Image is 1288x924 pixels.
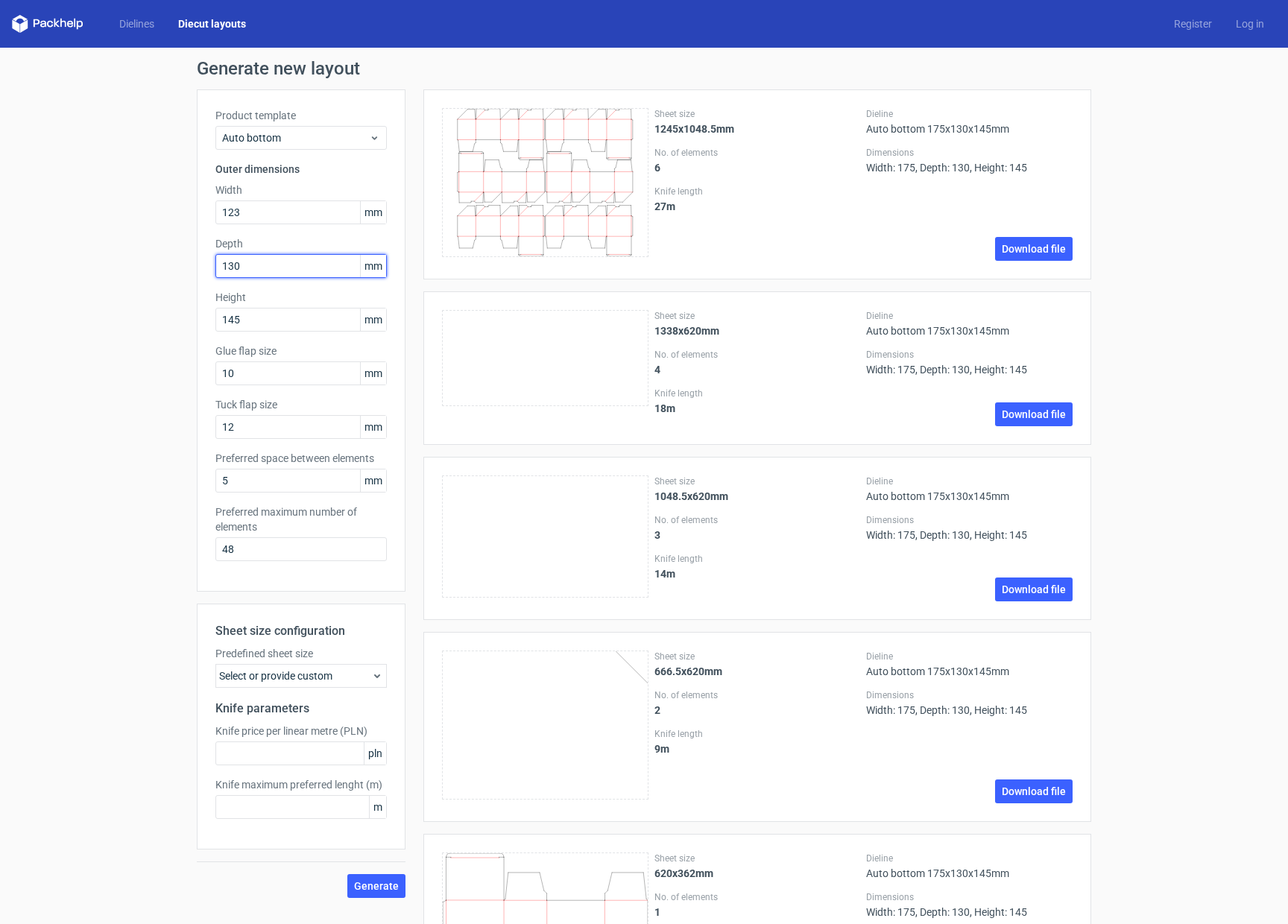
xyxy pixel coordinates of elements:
div: Select or provide custom [215,664,387,688]
label: No. of elements [654,891,861,903]
span: mm [360,416,386,438]
label: Dieline [866,475,1073,487]
a: Download file [995,577,1073,601]
div: Auto bottom 175x130x145mm [866,651,1073,677]
span: mm [360,469,386,492]
label: No. of elements [654,689,861,701]
label: Knife length [654,728,861,740]
strong: 4 [654,364,660,376]
label: Knife length [654,553,861,565]
span: mm [360,201,386,224]
h1: Generate new layout [197,60,1091,77]
label: Dimensions [866,689,1073,701]
label: Depth [215,236,387,251]
label: No. of elements [654,514,861,526]
label: Sheet size [654,475,861,487]
label: Tuck flap size [215,397,387,412]
a: Download file [995,779,1073,803]
strong: 14 m [654,568,675,580]
label: Dimensions [866,147,1073,159]
strong: 1245x1048.5mm [654,123,734,135]
label: Dieline [866,310,1073,322]
strong: 1 [654,906,660,918]
label: No. of elements [654,147,861,159]
span: mm [360,255,386,277]
div: Width: 175, Depth: 130, Height: 145 [866,514,1073,541]
label: Dieline [866,651,1073,662]
strong: 6 [654,162,660,174]
label: Height [215,290,387,305]
label: Preferred space between elements [215,451,387,466]
label: Width [215,183,387,197]
div: Width: 175, Depth: 130, Height: 145 [866,349,1073,376]
label: No. of elements [654,349,861,361]
label: Sheet size [654,852,861,864]
span: Auto bottom [222,130,369,145]
h3: Outer dimensions [215,162,387,177]
span: m [369,796,386,818]
label: Knife maximum preferred lenght (m) [215,777,387,792]
span: mm [360,362,386,385]
label: Sheet size [654,651,861,662]
button: Generate [347,874,405,898]
label: Predefined sheet size [215,646,387,661]
strong: 3 [654,529,660,541]
strong: 666.5x620mm [654,665,722,677]
span: pln [364,742,386,765]
a: Download file [995,402,1073,426]
label: Knife length [654,186,861,197]
label: Dimensions [866,514,1073,526]
div: Width: 175, Depth: 130, Height: 145 [866,147,1073,174]
div: Auto bottom 175x130x145mm [866,475,1073,502]
label: Dimensions [866,891,1073,903]
label: Knife price per linear metre (PLN) [215,724,387,738]
a: Dielines [107,16,166,31]
span: Generate [354,881,399,891]
div: Width: 175, Depth: 130, Height: 145 [866,689,1073,716]
strong: 620x362mm [654,867,713,879]
label: Preferred maximum number of elements [215,504,387,534]
div: Auto bottom 175x130x145mm [866,852,1073,879]
div: Width: 175, Depth: 130, Height: 145 [866,891,1073,918]
strong: 2 [654,704,660,716]
div: Auto bottom 175x130x145mm [866,310,1073,337]
label: Knife length [654,387,861,399]
strong: 27 m [654,200,675,212]
span: mm [360,308,386,331]
label: Dimensions [866,349,1073,361]
h2: Knife parameters [215,700,387,718]
strong: 1338x620mm [654,325,719,337]
div: Auto bottom 175x130x145mm [866,108,1073,135]
label: Dieline [866,108,1073,120]
strong: 18 m [654,402,675,414]
label: Sheet size [654,108,861,120]
strong: 9 m [654,743,669,755]
a: Download file [995,237,1073,261]
label: Sheet size [654,310,861,322]
label: Glue flap size [215,344,387,358]
h2: Sheet size configuration [215,622,387,640]
label: Product template [215,108,387,123]
a: Diecut layouts [166,16,258,31]
a: Register [1162,16,1224,31]
strong: 1048.5x620mm [654,490,728,502]
a: Log in [1224,16,1276,31]
label: Dieline [866,852,1073,864]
